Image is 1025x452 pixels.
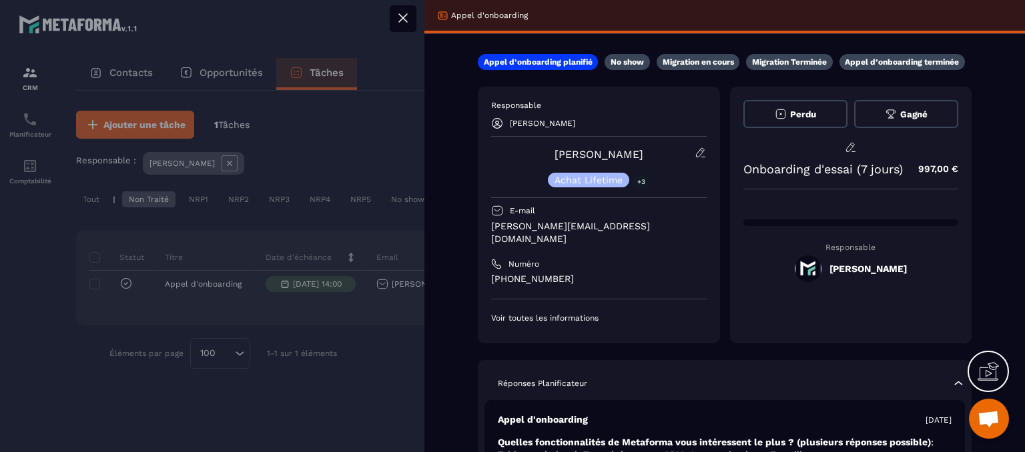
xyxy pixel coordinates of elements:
[926,415,952,425] p: [DATE]
[752,57,827,67] p: Migration Terminée
[743,243,959,252] p: Responsable
[510,205,535,216] p: E-mail
[498,378,587,389] p: Réponses Planificateur
[905,156,958,182] p: 997,00 €
[611,57,644,67] p: No show
[555,175,623,185] p: Achat Lifetime
[555,148,643,161] a: [PERSON_NAME]
[484,57,593,67] p: Appel d’onboarding planifié
[491,273,707,285] p: [PHONE_NUMBER]
[845,57,959,67] p: Appel d’onboarding terminée
[491,100,707,111] p: Responsable
[498,413,588,426] p: Appel d'onboarding
[508,259,539,269] p: Numéro
[451,10,528,21] p: Appel d'onboarding
[854,100,958,128] button: Gagné
[743,100,847,128] button: Perdu
[969,399,1009,439] div: Ouvrir le chat
[900,109,928,119] span: Gagné
[790,109,816,119] span: Perdu
[663,57,734,67] p: Migration en cours
[633,175,650,189] p: +3
[491,220,707,245] p: [PERSON_NAME][EMAIL_ADDRESS][DOMAIN_NAME]
[491,313,707,323] p: Voir toutes les informations
[743,162,903,176] p: Onboarding d'essai (7 jours)
[829,263,907,274] h5: [PERSON_NAME]
[510,119,575,128] p: [PERSON_NAME]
